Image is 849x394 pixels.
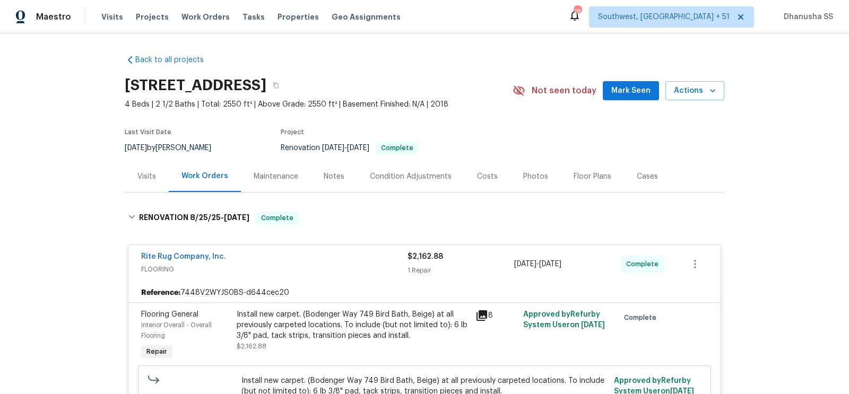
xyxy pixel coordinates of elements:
span: Repair [142,346,171,357]
h2: [STREET_ADDRESS] [125,80,266,91]
span: Complete [626,259,663,269]
div: Floor Plans [574,171,611,182]
span: Actions [674,84,716,98]
div: 1 Repair [408,265,514,276]
span: Properties [278,12,319,22]
div: Cases [637,171,658,182]
span: - [190,214,249,221]
span: Last Visit Date [125,129,171,135]
div: Work Orders [181,171,228,181]
span: Tasks [242,13,265,21]
span: Interior Overall - Overall Flooring [141,322,212,339]
button: Mark Seen [603,81,659,101]
span: Mark Seen [611,84,651,98]
span: Complete [257,213,298,223]
button: Actions [665,81,724,101]
a: Back to all projects [125,55,227,65]
span: Visits [101,12,123,22]
span: Geo Assignments [332,12,401,22]
span: $2,162.88 [408,253,443,260]
span: [DATE] [347,144,369,152]
span: Renovation [281,144,419,152]
span: [DATE] [581,321,605,329]
b: Reference: [141,287,180,298]
div: by [PERSON_NAME] [125,142,224,154]
h6: RENOVATION [139,212,249,224]
span: [DATE] [322,144,344,152]
div: Maintenance [254,171,298,182]
span: $2,162.88 [237,343,266,349]
span: Southwest, [GEOGRAPHIC_DATA] + 51 [598,12,730,22]
span: 4 Beds | 2 1/2 Baths | Total: 2550 ft² | Above Grade: 2550 ft² | Basement Finished: N/A | 2018 [125,99,513,110]
div: Condition Adjustments [370,171,452,182]
span: [DATE] [125,144,147,152]
span: Flooring General [141,311,198,318]
div: Visits [137,171,156,182]
div: Notes [324,171,344,182]
span: Project [281,129,304,135]
div: RENOVATION 8/25/25-[DATE]Complete [125,201,724,235]
span: Approved by Refurby System User on [523,311,605,329]
span: - [514,259,561,269]
div: 784 [574,6,581,17]
span: Work Orders [181,12,230,22]
span: [DATE] [514,260,536,268]
span: Dhanusha SS [779,12,833,22]
div: Photos [523,171,548,182]
span: [DATE] [224,214,249,221]
span: Complete [624,312,661,323]
span: Projects [136,12,169,22]
span: FLOORING [141,264,408,275]
div: Install new carpet. (Bodenger Way 749 Bird Bath, Beige) at all previously carpeted locations. To ... [237,309,469,341]
span: 8/25/25 [190,214,221,221]
a: Rite Rug Company, Inc. [141,253,226,260]
span: [DATE] [539,260,561,268]
div: Costs [477,171,498,182]
span: Complete [377,145,418,151]
div: 8 [475,309,517,322]
span: - [322,144,369,152]
span: Maestro [36,12,71,22]
div: 7448V2WYJS0BS-d644cec20 [128,283,721,302]
span: Not seen today [532,85,596,96]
